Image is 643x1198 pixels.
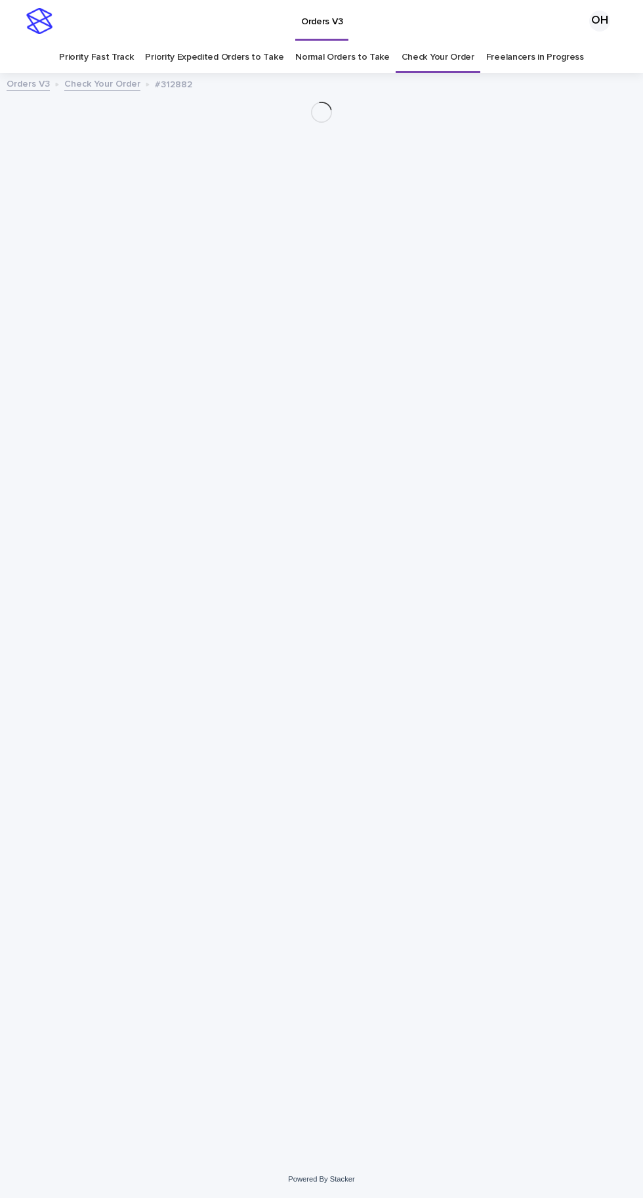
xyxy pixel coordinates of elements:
[402,42,474,73] a: Check Your Order
[145,42,283,73] a: Priority Expedited Orders to Take
[7,75,50,91] a: Orders V3
[155,76,192,91] p: #312882
[589,11,610,32] div: OH
[64,75,140,91] a: Check Your Order
[295,42,390,73] a: Normal Orders to Take
[288,1175,354,1183] a: Powered By Stacker
[26,8,52,34] img: stacker-logo-s-only.png
[486,42,584,73] a: Freelancers in Progress
[59,42,133,73] a: Priority Fast Track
